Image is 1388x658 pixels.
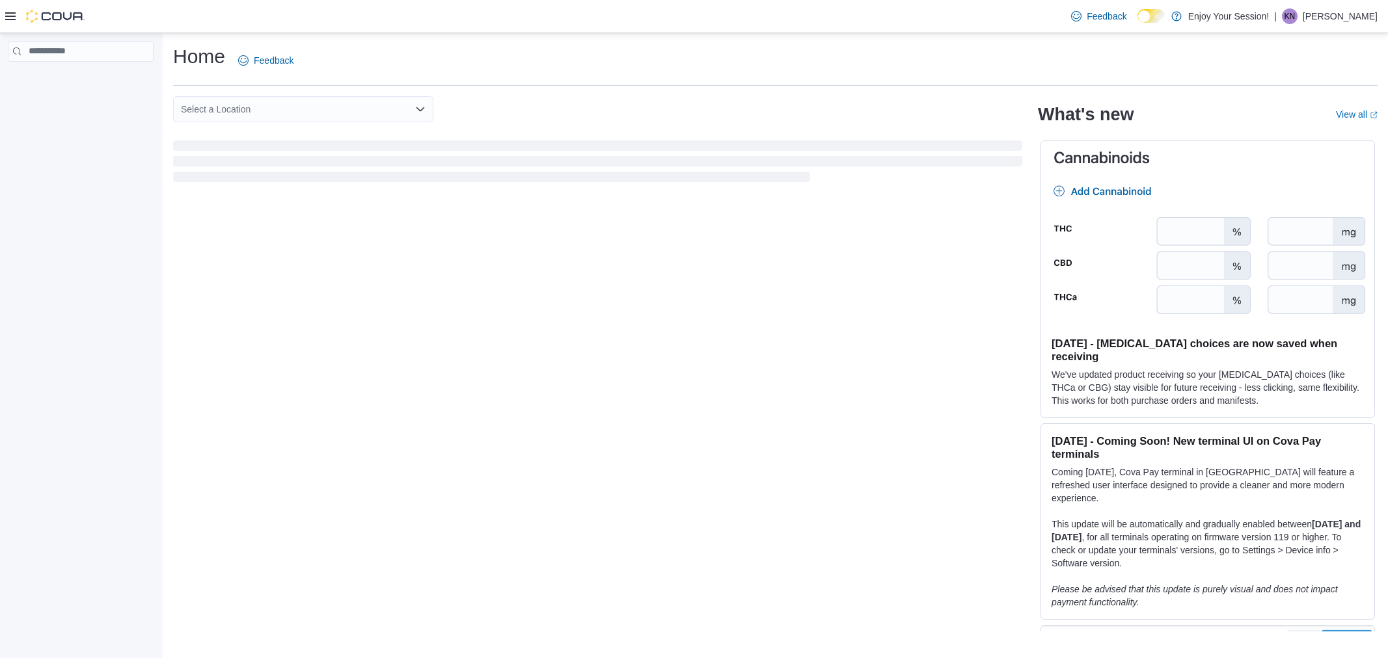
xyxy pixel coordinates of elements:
h3: [DATE] - Coming Soon! New terminal UI on Cova Pay terminals [1052,434,1364,460]
h2: What's new [1038,104,1134,125]
p: This update will be automatically and gradually enabled between , for all terminals operating on ... [1052,518,1364,570]
p: Enjoy Your Session! [1188,8,1270,24]
input: Dark Mode [1137,9,1165,23]
h1: Home [173,44,225,70]
img: Cova [26,10,85,23]
button: Open list of options [415,104,426,114]
a: View allExternal link [1336,109,1378,120]
svg: External link [1370,111,1378,119]
span: Feedback [254,54,293,67]
div: Kellei Nguyen [1282,8,1298,24]
a: Feedback [233,47,299,73]
p: Coming [DATE], Cova Pay terminal in [GEOGRAPHIC_DATA] will feature a refreshed user interface des... [1052,466,1364,505]
p: [PERSON_NAME] [1303,8,1378,24]
p: We've updated product receiving so your [MEDICAL_DATA] choices (like THCa or CBG) stay visible fo... [1052,368,1364,407]
h3: [DATE] - [MEDICAL_DATA] choices are now saved when receiving [1052,337,1364,363]
span: Feedback [1087,10,1126,23]
span: KN [1285,8,1296,24]
span: Loading [173,143,1022,185]
p: | [1274,8,1277,24]
em: Please be advised that this update is purely visual and does not impact payment functionality. [1052,584,1338,607]
nav: Complex example [8,64,154,96]
a: Feedback [1066,3,1132,29]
